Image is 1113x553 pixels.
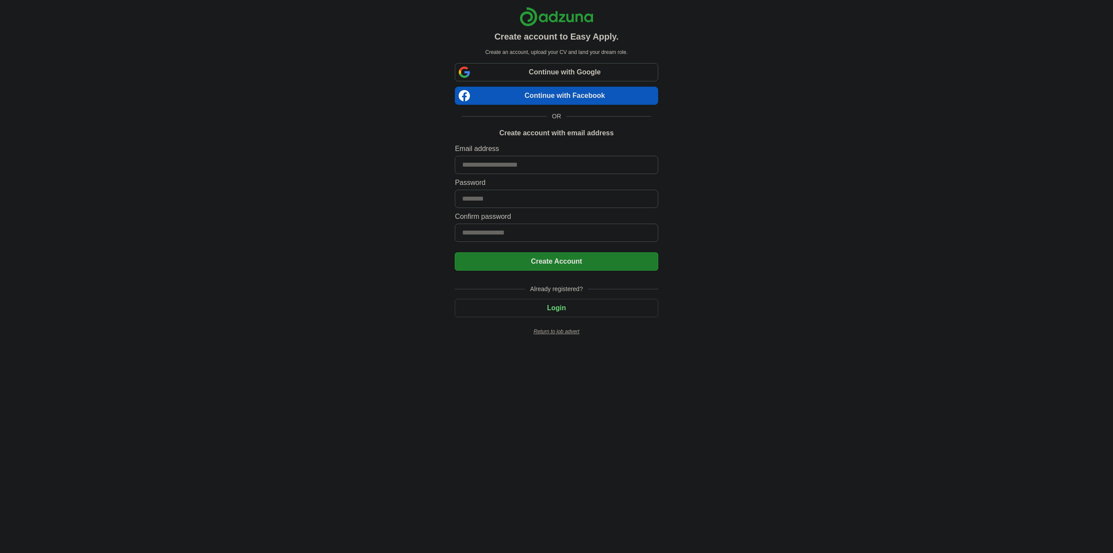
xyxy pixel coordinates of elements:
a: Login [455,304,658,312]
span: Already registered? [525,285,588,294]
a: Return to job advert [455,328,658,335]
label: Email address [455,144,658,154]
button: Create Account [455,252,658,271]
label: Confirm password [455,211,658,222]
h1: Create account to Easy Apply. [494,30,619,43]
span: OR [547,112,566,121]
label: Password [455,178,658,188]
button: Login [455,299,658,317]
a: Continue with Google [455,63,658,81]
h1: Create account with email address [499,128,613,138]
img: Adzuna logo [520,7,593,27]
a: Continue with Facebook [455,87,658,105]
p: Create an account, upload your CV and land your dream role. [457,48,656,56]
